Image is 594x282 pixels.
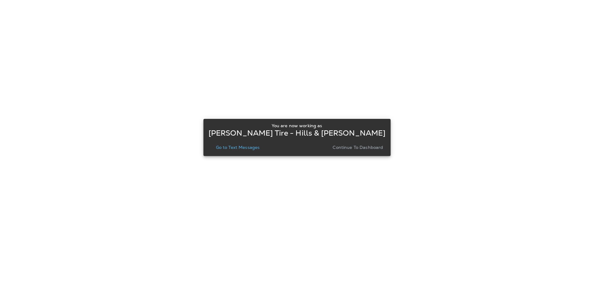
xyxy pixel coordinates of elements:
p: [PERSON_NAME] Tire - Hills & [PERSON_NAME] [209,131,386,136]
button: Go to Text Messages [213,143,262,152]
button: Continue to Dashboard [330,143,385,152]
p: You are now working as [272,123,322,128]
p: Continue to Dashboard [333,145,383,150]
p: Go to Text Messages [216,145,260,150]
